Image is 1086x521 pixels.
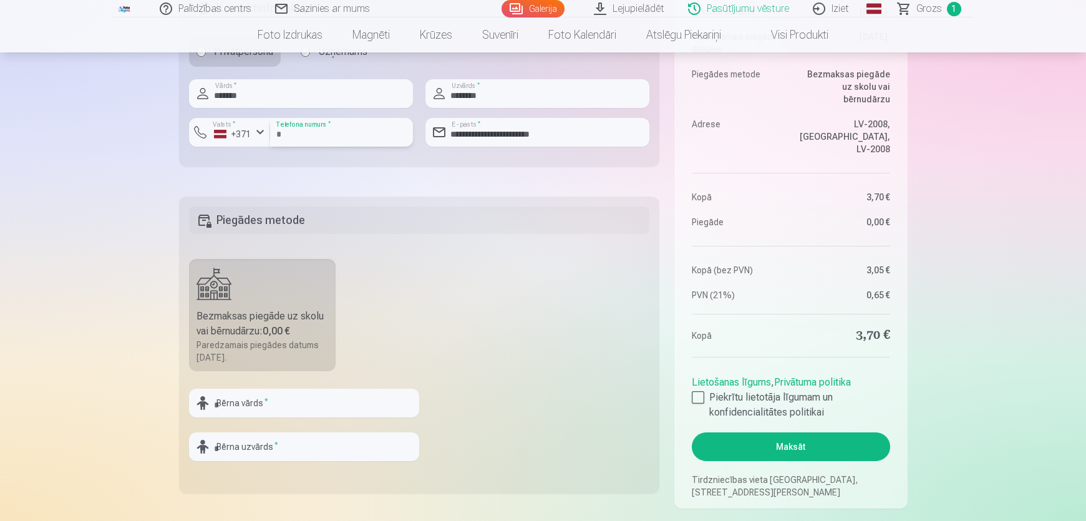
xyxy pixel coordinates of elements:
[797,264,890,276] dd: 3,05 €
[692,370,890,420] div: ,
[692,264,785,276] dt: Kopā (bez PVN)
[209,120,240,129] label: Valsts
[467,17,533,52] a: Suvenīri
[189,118,270,147] button: Valsts*+371
[118,5,132,12] img: /fa3
[736,17,843,52] a: Visi produkti
[692,68,785,105] dt: Piegādes metode
[797,216,890,228] dd: 0,00 €
[263,325,290,337] b: 0,00 €
[243,17,337,52] a: Foto izdrukas
[797,68,890,105] dd: Bezmaksas piegāde uz skolu vai bērnudārzu
[405,17,467,52] a: Krūzes
[797,289,890,301] dd: 0,65 €
[947,2,961,16] span: 1
[692,118,785,155] dt: Adrese
[797,118,890,155] dd: LV-2008, [GEOGRAPHIC_DATA], LV-2008
[692,474,890,499] p: Tirdzniecības vieta [GEOGRAPHIC_DATA], [STREET_ADDRESS][PERSON_NAME]
[214,128,251,140] div: +371
[916,1,942,16] span: Grozs
[692,289,785,301] dt: PVN (21%)
[692,327,785,344] dt: Kopā
[797,191,890,203] dd: 3,70 €
[533,17,631,52] a: Foto kalendāri
[196,339,329,364] div: Paredzamais piegādes datums [DATE].
[337,17,405,52] a: Magnēti
[631,17,736,52] a: Atslēgu piekariņi
[692,390,890,420] label: Piekrītu lietotāja līgumam un konfidencialitātes politikai
[797,327,890,344] dd: 3,70 €
[692,376,771,388] a: Lietošanas līgums
[189,207,650,234] h5: Piegādes metode
[196,309,329,339] div: Bezmaksas piegāde uz skolu vai bērnudārzu :
[692,216,785,228] dt: Piegāde
[774,376,851,388] a: Privātuma politika
[692,432,890,461] button: Maksāt
[692,191,785,203] dt: Kopā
